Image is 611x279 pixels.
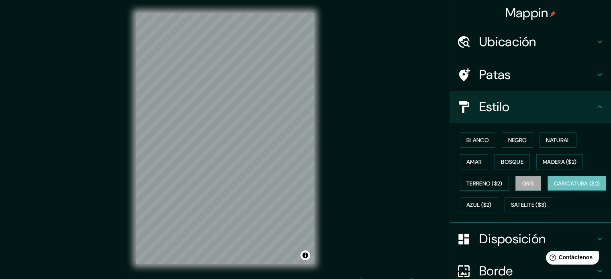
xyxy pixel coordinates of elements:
button: Negro [502,132,533,148]
div: Disposición [450,223,611,255]
iframe: Lanzador de widgets de ayuda [539,248,602,270]
div: Ubicación [450,26,611,58]
font: Madera ($2) [543,158,576,165]
font: Bosque [501,158,523,165]
button: Madera ($2) [536,154,583,169]
button: Azul ($2) [460,197,498,212]
button: Gris [515,176,541,191]
button: Satélite ($3) [505,197,553,212]
button: Terreno ($2) [460,176,509,191]
font: Caricatura ($2) [554,180,600,187]
img: pin-icon.png [550,11,556,17]
font: Disposición [479,230,546,247]
button: Blanco [460,132,495,148]
font: Negro [508,136,527,144]
button: Activar o desactivar atribución [300,250,310,260]
button: Bosque [495,154,530,169]
button: Natural [539,132,576,148]
font: Azul ($2) [466,202,492,209]
div: Patas [450,59,611,91]
font: Estilo [479,98,509,115]
font: Ubicación [479,33,536,50]
font: Natural [546,136,570,144]
font: Terreno ($2) [466,180,503,187]
font: Satélite ($3) [511,202,547,209]
button: Amar [460,154,488,169]
font: Mappin [505,4,548,21]
font: Gris [522,180,534,187]
font: Patas [479,66,511,83]
canvas: Mapa [136,13,314,264]
button: Caricatura ($2) [548,176,607,191]
font: Amar [466,158,482,165]
div: Estilo [450,91,611,123]
font: Blanco [466,136,489,144]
